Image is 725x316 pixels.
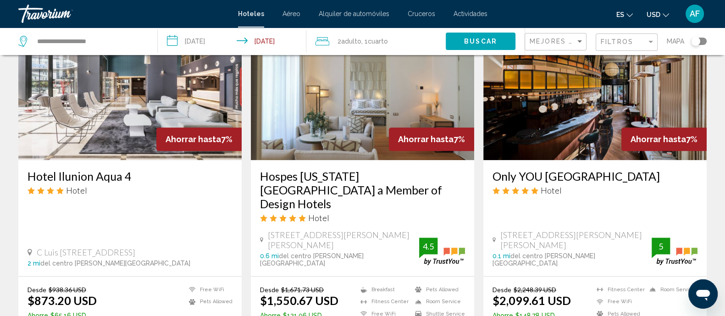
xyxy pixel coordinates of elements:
li: Free WiFi [184,286,232,294]
li: Fitness Center [592,286,645,294]
span: Ahorrar hasta [631,134,686,144]
button: User Menu [683,4,707,23]
ins: $873.20 USD [28,294,97,307]
img: Hotel image [251,13,474,160]
span: del centro [PERSON_NAME][GEOGRAPHIC_DATA] [40,260,190,267]
div: 5 [652,241,670,252]
span: Buscar [464,38,497,45]
span: C Luis [STREET_ADDRESS] [37,247,135,257]
div: 7% [156,128,242,151]
img: trustyou-badge.svg [419,238,465,265]
span: Desde [28,286,46,294]
button: Buscar [446,33,515,50]
del: $1,671.73 USD [281,286,324,294]
li: Room Service [645,286,697,294]
img: Hotel image [483,13,707,160]
a: Hotel Ilunion Aqua 4 [28,169,232,183]
div: 7% [389,128,474,151]
a: Hoteles [238,10,264,17]
span: Hotel [66,185,87,195]
button: Check-in date: Oct 31, 2025 Check-out date: Nov 7, 2025 [158,28,306,55]
span: 2 mi [28,260,40,267]
li: Fitness Center [356,298,410,305]
a: Travorium [18,5,229,23]
del: $938.36 USD [49,286,86,294]
div: 4.5 [419,241,437,252]
a: Hospes [US_STATE][GEOGRAPHIC_DATA] a Member of Design Hotels [260,169,465,211]
img: Hotel image [18,13,242,160]
img: trustyou-badge.svg [652,238,697,265]
a: Only YOU [GEOGRAPHIC_DATA] [493,169,697,183]
ins: $2,099.61 USD [493,294,571,307]
a: Aéreo [282,10,300,17]
span: Filtros [601,38,633,45]
button: Change language [616,8,633,21]
span: , 1 [361,35,388,48]
span: Ahorrar hasta [166,134,221,144]
span: Cuarto [368,38,388,45]
span: Hotel [308,213,329,223]
span: Mapa [667,35,684,48]
mat-select: Sort by [530,38,584,46]
span: Desde [493,286,511,294]
a: Cruceros [408,10,435,17]
li: Pets Allowed [184,298,232,305]
div: 5 star Hotel [493,185,697,195]
button: Filter [596,33,658,52]
span: 2 [338,35,361,48]
li: Room Service [410,298,465,305]
span: Desde [260,286,279,294]
span: Ahorrar hasta [398,134,454,144]
span: Hotel [541,185,562,195]
iframe: Botón para iniciar la ventana de mensajería [688,279,718,309]
span: es [616,11,624,18]
li: Free WiFi [592,298,645,305]
div: 4 star Hotel [28,185,232,195]
span: Adulto [341,38,361,45]
ins: $1,550.67 USD [260,294,338,307]
del: $2,248.39 USD [514,286,556,294]
span: [STREET_ADDRESS][PERSON_NAME][PERSON_NAME] [500,230,652,250]
span: Mejores descuentos [530,38,622,45]
span: AF [690,9,700,18]
li: Breakfast [356,286,410,294]
div: 5 star Hotel [260,213,465,223]
span: 0.6 mi [260,252,279,260]
a: Actividades [454,10,487,17]
span: USD [647,11,660,18]
button: Toggle map [684,37,707,45]
li: Pets Allowed [410,286,465,294]
button: Travelers: 2 adults, 0 children [306,28,446,55]
button: Change currency [647,8,669,21]
span: del centro [PERSON_NAME][GEOGRAPHIC_DATA] [493,252,595,267]
span: del centro [PERSON_NAME][GEOGRAPHIC_DATA] [260,252,364,267]
a: Alquiler de automóviles [319,10,389,17]
span: [STREET_ADDRESS][PERSON_NAME][PERSON_NAME] [268,230,419,250]
div: 7% [621,128,707,151]
span: 0.1 mi [493,252,510,260]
